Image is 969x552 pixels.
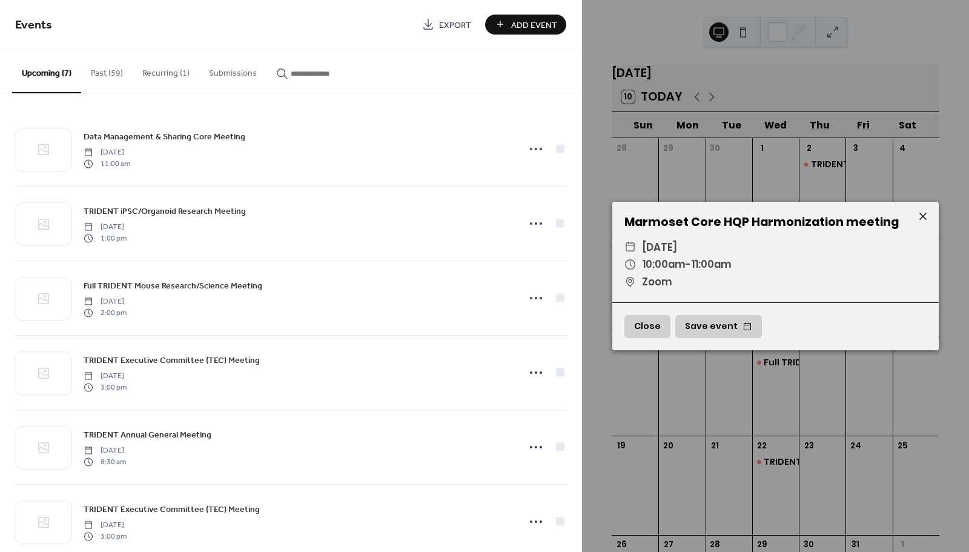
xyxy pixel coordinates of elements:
span: 3:00 pm [84,382,127,393]
span: 11:00am [691,257,732,271]
button: Close [624,315,670,338]
span: Data Management & Sharing Core Meeting [84,131,245,144]
button: Save event [675,315,762,338]
span: 10:00am [642,257,686,271]
span: [DATE] [84,147,130,158]
span: - [686,257,691,271]
div: ​ [624,239,636,256]
a: TRIDENT Executive Committee (TEC) Meeting [84,353,260,367]
a: Full TRIDENT Mouse Research/Science Meeting [84,279,262,293]
span: 11:00 am [84,158,130,169]
a: Data Management & Sharing Core Meeting [84,130,245,144]
span: TRIDENT Annual General Meeting [84,429,211,442]
button: Add Event [485,15,566,35]
span: TRIDENT Executive Committee (TEC) Meeting [84,354,260,367]
span: 1:00 pm [84,233,127,244]
a: TRIDENT Executive Committee (TEC) Meeting [84,502,260,516]
span: 3:00 pm [84,531,127,542]
button: Past (59) [81,49,133,92]
button: Submissions [199,49,266,92]
button: Recurring (1) [133,49,199,92]
div: ​ [624,273,636,291]
span: TRIDENT iPSC/Organoid Research Meeting [84,205,246,218]
a: TRIDENT Annual General Meeting [84,428,211,442]
span: TRIDENT Executive Committee (TEC) Meeting [84,504,260,516]
span: Events [15,13,52,37]
span: 2:00 pm [84,307,127,318]
span: [DATE] [84,520,127,531]
a: Export [413,15,480,35]
span: 8:30 am [84,456,126,467]
span: [DATE] [84,222,127,233]
span: [DATE] [84,371,127,382]
div: ​ [624,256,636,273]
button: Upcoming (7) [12,49,81,93]
div: Marmoset Core HQP Harmonization meeting [612,214,939,231]
span: [DATE] [84,296,127,307]
span: Add Event [511,19,557,32]
span: [DATE] [642,239,677,256]
span: [DATE] [84,445,126,456]
a: TRIDENT iPSC/Organoid Research Meeting [84,204,246,218]
span: Full TRIDENT Mouse Research/Science Meeting [84,280,262,293]
span: Export [439,19,471,32]
span: Zoom [642,273,672,291]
